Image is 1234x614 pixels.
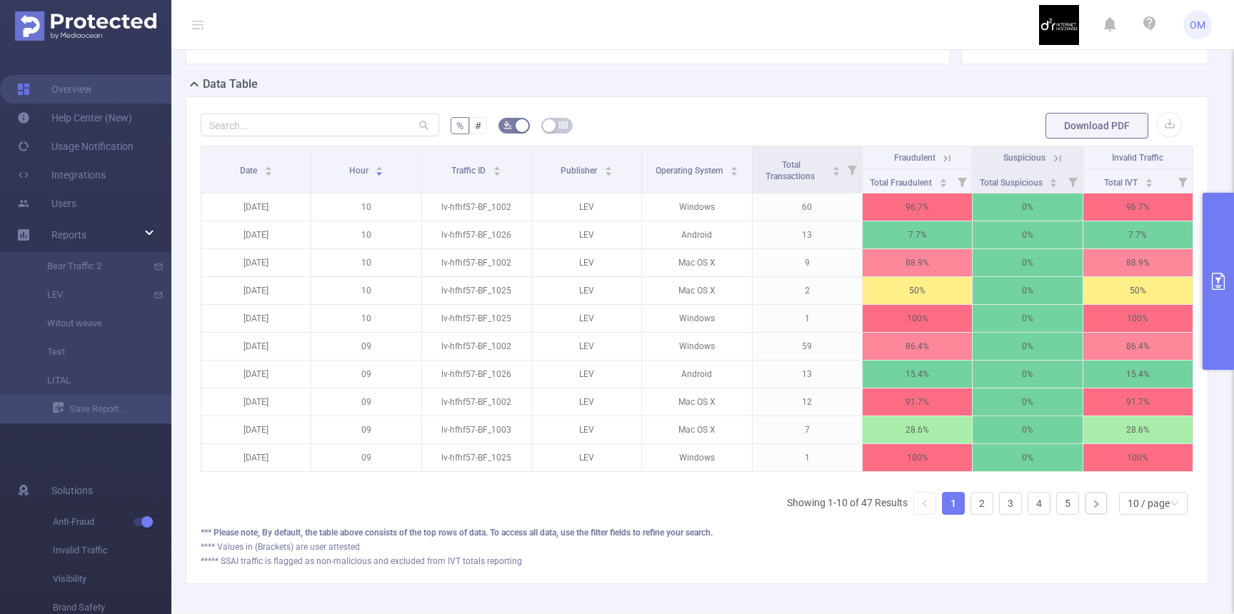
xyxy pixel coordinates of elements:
a: 4 [1028,493,1050,514]
img: Protected Media [15,11,156,41]
span: Invalid Traffic [1112,153,1163,163]
p: 100% [1083,305,1193,332]
p: 09 [311,388,421,416]
div: Sort [1145,176,1153,185]
p: [DATE] [201,277,311,304]
p: 15.4% [1083,361,1193,388]
i: Filter menu [952,170,972,193]
p: LEV [532,221,641,248]
a: 1 [943,493,964,514]
p: Windows [642,305,751,332]
span: Invalid Traffic [53,536,171,565]
p: 91.7% [863,388,972,416]
span: # [475,120,481,131]
i: icon: caret-up [939,176,947,181]
p: lv-hfhf57-BF_1003 [422,416,531,443]
p: 88.9% [1083,249,1193,276]
a: Overview [17,75,92,104]
p: [DATE] [201,388,311,416]
p: 100% [1083,444,1193,471]
div: Sort [730,164,738,173]
p: Android [642,361,751,388]
p: lv-hfhf57-BF_1002 [422,388,531,416]
i: icon: caret-up [493,164,501,168]
div: ***** SSAI traffic is flagged as non-malicious and excluded from IVT totals reporting [201,555,1193,568]
p: LEV [532,305,641,332]
p: 91.7% [1083,388,1193,416]
i: icon: caret-down [605,170,613,174]
p: 0% [973,333,1082,360]
p: 0% [973,277,1082,304]
p: Windows [642,193,751,221]
p: 96.7% [1083,193,1193,221]
p: 09 [311,333,421,360]
button: Download PDF [1045,113,1148,139]
i: icon: caret-down [493,170,501,174]
p: [DATE] [201,416,311,443]
p: [DATE] [201,193,311,221]
span: Reports [51,229,86,241]
p: 28.6% [1083,416,1193,443]
div: 10 / page [1128,493,1170,514]
i: Filter menu [842,146,862,193]
li: Showing 1-10 of 47 Results [787,492,908,515]
div: Sort [604,164,613,173]
span: Total Transactions [766,160,817,181]
a: Reports [51,221,86,249]
p: LEV [532,388,641,416]
i: icon: caret-down [376,170,383,174]
p: 96.7% [863,193,972,221]
p: 12 [753,388,862,416]
p: Mac OS X [642,277,751,304]
span: Suspicious [1003,153,1045,163]
p: 1 [753,305,862,332]
i: icon: caret-up [832,164,840,168]
p: [DATE] [201,444,311,471]
a: 3 [1000,493,1021,514]
i: icon: caret-down [1145,181,1153,186]
a: Help Center (New) [17,104,132,132]
a: LEV [29,281,154,309]
i: icon: caret-down [1050,181,1058,186]
span: Publisher [561,166,599,176]
li: Previous Page [913,492,936,515]
i: Filter menu [1173,170,1193,193]
p: [DATE] [201,249,311,276]
p: 59 [753,333,862,360]
p: lv-hfhf57-BF_1026 [422,221,531,248]
i: icon: caret-up [376,164,383,168]
i: icon: right [1092,500,1100,508]
p: 28.6% [863,416,972,443]
i: icon: caret-down [832,170,840,174]
p: 86.4% [1083,333,1193,360]
p: 0% [973,221,1082,248]
p: [DATE] [201,361,311,388]
div: *** Please note, By default, the table above consists of the top rows of data. To access all data... [201,526,1193,539]
p: Mac OS X [642,416,751,443]
i: icon: caret-up [1050,176,1058,181]
p: Windows [642,444,751,471]
p: 10 [311,193,421,221]
p: 1 [753,444,862,471]
p: lv-hfhf57-BF_1002 [422,333,531,360]
p: 15.4% [863,361,972,388]
p: 7.7% [863,221,972,248]
li: 2 [970,492,993,515]
span: Traffic ID [451,166,488,176]
p: lv-hfhf57-BF_1002 [422,193,531,221]
p: Mac OS X [642,249,751,276]
li: 3 [999,492,1022,515]
span: Total IVT [1104,178,1140,188]
p: 0% [973,193,1082,221]
p: 0% [973,361,1082,388]
p: 88.9% [863,249,972,276]
p: LEV [532,361,641,388]
div: Sort [264,164,273,173]
p: 100% [863,444,972,471]
span: Total Fraudulent [870,178,934,188]
p: LEV [532,333,641,360]
span: Date [240,166,259,176]
span: % [456,120,463,131]
i: icon: caret-up [730,164,738,168]
a: Save Report... [53,395,171,423]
